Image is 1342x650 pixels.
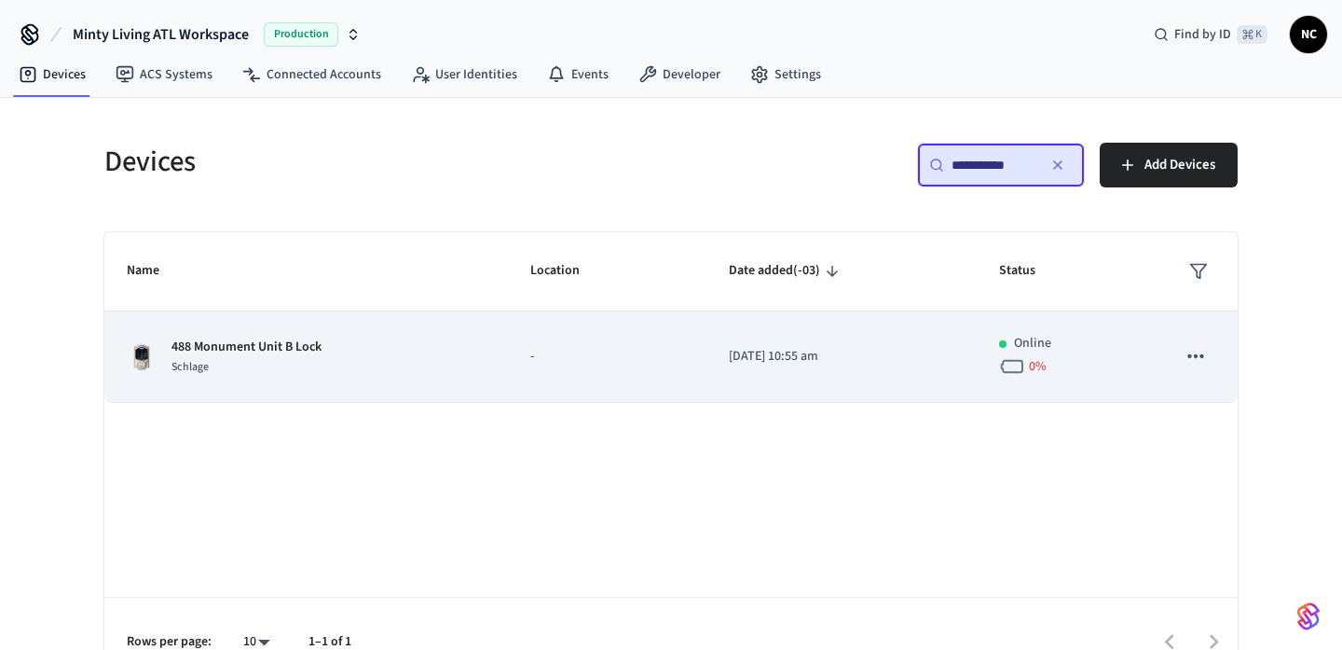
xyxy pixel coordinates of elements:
span: Date added(-03) [729,256,844,285]
span: ⌘ K [1237,25,1267,44]
span: NC [1292,18,1325,51]
span: Location [530,256,604,285]
p: - [530,347,685,366]
a: Events [532,58,623,91]
span: Schlage [171,359,209,375]
img: Schlage Sense Smart Deadbolt with Camelot Trim, Front [127,342,157,372]
span: Production [264,22,338,47]
a: Settings [735,58,836,91]
p: [DATE] 10:55 am [729,347,953,366]
a: Devices [4,58,101,91]
a: Developer [623,58,735,91]
span: Minty Living ATL Workspace [73,23,249,46]
h5: Devices [104,143,660,181]
a: Connected Accounts [227,58,396,91]
a: User Identities [396,58,532,91]
div: Find by ID⌘ K [1139,18,1282,51]
span: Find by ID [1174,25,1231,44]
button: NC [1290,16,1327,53]
p: Online [1014,334,1051,353]
p: 488 Monument Unit B Lock [171,338,322,357]
span: 0 % [1029,357,1047,376]
table: sticky table [104,232,1238,403]
span: Add Devices [1144,153,1215,177]
span: Name [127,256,184,285]
img: SeamLogoGradient.69752ec5.svg [1297,602,1320,631]
span: Status [999,256,1060,285]
button: Add Devices [1100,143,1238,187]
a: ACS Systems [101,58,227,91]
